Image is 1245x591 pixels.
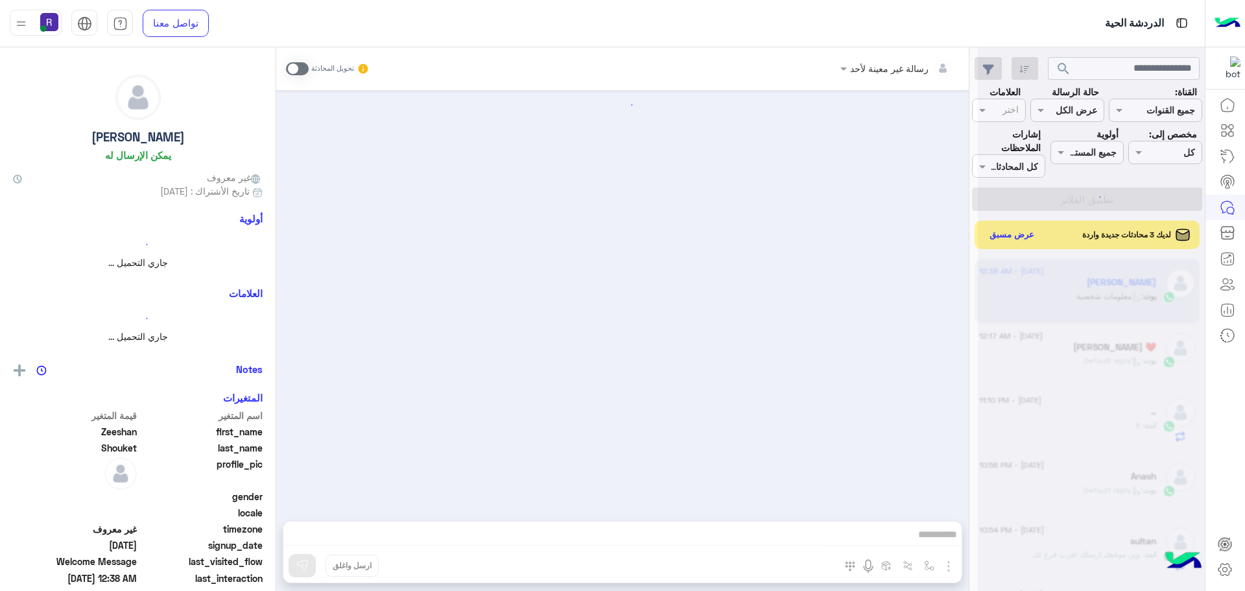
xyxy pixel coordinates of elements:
[139,457,263,487] span: profile_pic
[326,555,379,577] button: ارسل واغلق
[972,127,1041,155] label: إشارات الملاحظات
[1217,56,1240,80] img: 322853014244696
[116,75,160,119] img: defaultAdmin.png
[13,441,137,455] span: Shouket
[207,171,263,184] span: غير معروف
[139,538,263,552] span: signup_date
[105,149,171,161] h6: يمكن الإرسال له
[16,233,259,256] div: loading...
[139,522,263,536] span: timezone
[139,506,263,520] span: locale
[143,10,209,37] a: تواصل معنا
[972,187,1202,211] button: تطبيق الفلاتر
[16,307,259,330] div: loading...
[13,522,137,536] span: غير معروف
[236,363,263,375] h6: Notes
[311,64,354,74] small: تحويل المحادثة
[91,130,185,145] h5: [PERSON_NAME]
[107,10,133,37] a: tab
[13,16,29,32] img: profile
[13,572,137,585] span: 2025-09-12T21:38:10.3109994Z
[113,16,128,31] img: tab
[13,506,137,520] span: null
[13,555,137,568] span: Welcome Message
[77,16,92,31] img: tab
[139,572,263,585] span: last_interaction
[13,409,137,422] span: قيمة المتغير
[139,555,263,568] span: last_visited_flow
[139,425,263,439] span: first_name
[13,490,137,503] span: null
[160,184,250,198] span: تاريخ الأشتراك : [DATE]
[13,538,137,552] span: 2025-09-12T21:35:02.02Z
[1105,15,1164,32] p: الدردشة الحية
[139,490,263,503] span: gender
[108,257,168,268] span: جاري التحميل ...
[239,213,263,224] h6: أولوية
[139,409,263,422] span: اسم المتغير
[14,365,25,376] img: add
[1161,539,1206,585] img: hulul-logo.png
[139,441,263,455] span: last_name
[13,425,137,439] span: Zeeshan
[1174,15,1190,31] img: tab
[104,457,137,490] img: defaultAdmin.png
[223,392,263,404] h6: المتغيرات
[40,13,58,31] img: userImage
[13,287,263,299] h6: العلامات
[1002,103,1021,119] div: اختر
[108,331,168,342] span: جاري التحميل ...
[1215,10,1240,37] img: Logo
[1080,186,1102,208] div: loading...
[36,365,47,376] img: notes
[285,93,961,116] div: loading...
